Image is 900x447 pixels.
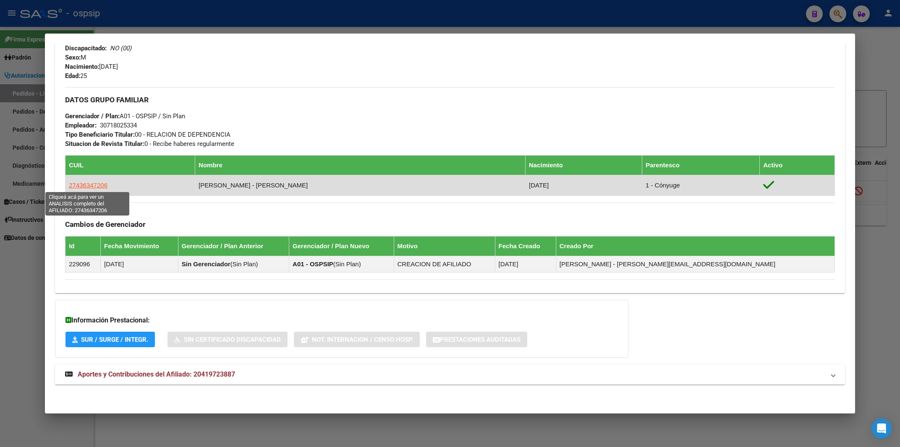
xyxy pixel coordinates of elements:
button: Not. Internacion / Censo Hosp. [294,332,420,347]
h3: Cambios de Gerenciador [65,220,835,229]
strong: Tipo Beneficiario Titular: [65,131,135,138]
span: SUR / SURGE / INTEGR. [81,336,148,343]
i: NO (00) [110,44,131,52]
div: Open Intercom Messenger [871,418,892,439]
span: [DATE] [65,63,118,70]
button: Sin Certificado Discapacidad [167,332,288,347]
div: 30718025334 [100,121,137,130]
strong: Empleador: [65,122,97,129]
span: 27436347206 [69,182,107,189]
strong: Sin Gerenciador [182,260,230,268]
td: 1 - Cónyuge [642,175,759,196]
span: A01 - OSPSIP / Sin Plan [65,112,185,120]
td: CREACION DE AFILIADO [394,256,495,273]
th: CUIL [65,156,195,175]
td: ( ) [178,256,289,273]
strong: Situacion de Revista Titular: [65,140,144,148]
span: 0 - Recibe haberes regularmente [65,140,234,148]
button: Prestaciones Auditadas [426,332,527,347]
td: [DATE] [101,256,178,273]
span: Not. Internacion / Censo Hosp. [312,336,413,343]
strong: Sexo: [65,54,81,61]
th: Nombre [195,156,526,175]
td: ( ) [289,256,394,273]
strong: Discapacitado: [65,44,107,52]
mat-expansion-panel-header: Aportes y Contribuciones del Afiliado: 20419723887 [55,364,845,385]
span: Prestaciones Auditadas [440,336,521,343]
td: 229096 [65,256,101,273]
th: Id [65,236,101,256]
span: Aportes y Contribuciones del Afiliado: 20419723887 [78,370,235,378]
span: Sin Certificado Discapacidad [184,336,281,343]
button: SUR / SURGE / INTEGR. [65,332,155,347]
th: Gerenciador / Plan Nuevo [289,236,394,256]
h3: Información Prestacional: [65,315,618,325]
strong: Nacimiento: [65,63,99,70]
strong: Edad: [65,72,80,80]
strong: A01 - OSPSIP [293,260,333,268]
th: Fecha Movimiento [101,236,178,256]
span: Sin Plan [233,260,256,268]
th: Creado Por [556,236,835,256]
th: Fecha Creado [495,236,556,256]
span: 00 - RELACION DE DEPENDENCIA [65,131,230,138]
th: Activo [760,156,835,175]
th: Nacimiento [526,156,642,175]
span: M [65,54,86,61]
th: Parentesco [642,156,759,175]
h3: DATOS GRUPO FAMILIAR [65,95,835,104]
span: Sin Plan [335,260,359,268]
span: 25 [65,72,87,80]
strong: Gerenciador / Plan: [65,112,120,120]
th: Motivo [394,236,495,256]
td: [PERSON_NAME] - [PERSON_NAME] [195,175,526,196]
th: Gerenciador / Plan Anterior [178,236,289,256]
td: [DATE] [495,256,556,273]
td: [PERSON_NAME] - [PERSON_NAME][EMAIL_ADDRESS][DOMAIN_NAME] [556,256,835,273]
td: [DATE] [526,175,642,196]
